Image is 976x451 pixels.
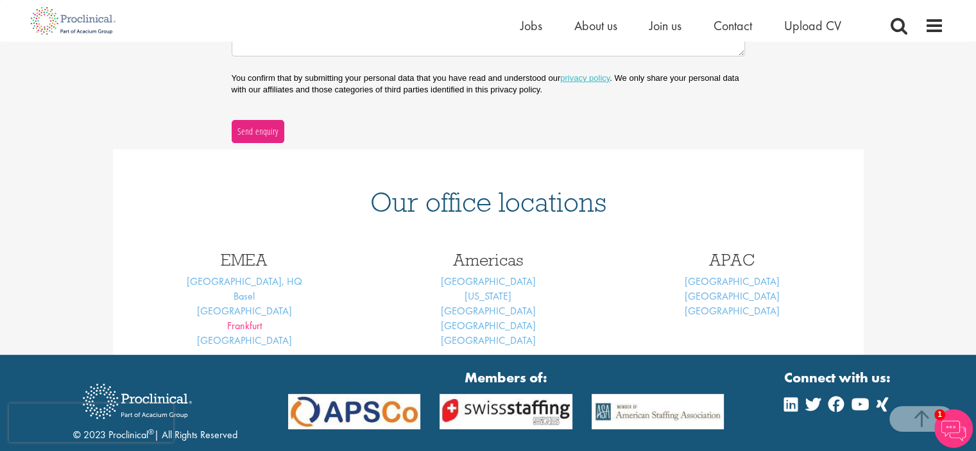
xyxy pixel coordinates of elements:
a: [GEOGRAPHIC_DATA] [441,334,536,347]
div: © 2023 Proclinical | All Rights Reserved [73,374,237,443]
a: Upload CV [784,17,841,34]
a: Join us [649,17,681,34]
a: [GEOGRAPHIC_DATA] [197,334,292,347]
a: [US_STATE] [465,289,511,303]
a: [GEOGRAPHIC_DATA] [685,275,780,288]
span: Send enquiry [237,124,278,139]
a: [GEOGRAPHIC_DATA] [441,319,536,332]
strong: Members of: [288,368,724,387]
a: [GEOGRAPHIC_DATA] [685,289,780,303]
a: Basel [234,289,255,303]
img: Proclinical Recruitment [73,375,201,428]
p: You confirm that by submitting your personal data that you have read and understood our . We only... [232,72,745,96]
img: Chatbot [934,409,973,448]
a: [GEOGRAPHIC_DATA] [441,304,536,318]
img: APSCo [278,394,431,429]
h3: EMEA [132,251,357,268]
a: [GEOGRAPHIC_DATA] [685,304,780,318]
a: Frankfurt [227,319,262,332]
span: 1 [934,409,945,420]
a: Jobs [520,17,542,34]
a: [GEOGRAPHIC_DATA], HQ [187,275,302,288]
strong: Connect with us: [784,368,893,387]
h3: APAC [620,251,844,268]
a: privacy policy [560,73,610,83]
a: About us [574,17,617,34]
a: Contact [714,17,752,34]
img: APSCo [582,394,734,429]
iframe: reCAPTCHA [9,404,173,442]
img: APSCo [430,394,582,429]
h3: Americas [376,251,601,268]
a: [GEOGRAPHIC_DATA] [197,304,292,318]
button: Send enquiry [232,120,284,143]
a: [GEOGRAPHIC_DATA] [441,275,536,288]
h1: Our office locations [132,188,844,216]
